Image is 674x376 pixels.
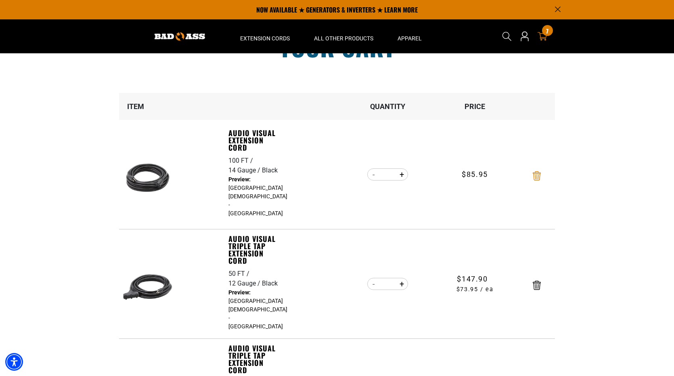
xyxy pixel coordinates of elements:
div: 100 FT [228,156,255,166]
summary: All Other Products [302,19,385,53]
a: Audio Visual Triple Tap Extension Cord [228,344,284,374]
a: Remove Audio Visual Extension Cord - 100 FT / 14 Gauge / Black [533,173,541,179]
span: All Other Products [314,35,373,42]
input: Quantity for Audio Visual Extension Cord [380,168,396,181]
span: Apparel [398,35,422,42]
img: Bad Ass Extension Cords [155,32,205,41]
span: Extension Cords [240,35,290,42]
input: Quantity for Audio Visual Triple Tap Extension Cord [380,277,396,291]
dd: [GEOGRAPHIC_DATA][DEMOGRAPHIC_DATA] - [GEOGRAPHIC_DATA] [228,288,284,331]
h1: Your cart [113,34,561,59]
div: Black [262,166,278,175]
a: Audio Visual Triple Tap Extension Cord [228,235,284,264]
summary: Extension Cords [228,19,302,53]
div: Accessibility Menu [5,353,23,371]
span: $147.90 [457,273,488,284]
div: 12 Gauge [228,279,262,288]
div: Black [262,279,278,288]
a: Audio Visual Extension Cord [228,129,284,151]
span: 7 [546,28,548,34]
img: black [122,152,173,203]
summary: Search [500,30,513,43]
th: Price [431,93,519,120]
div: 50 FT [228,269,251,279]
span: $73.95 / ea [432,285,518,294]
th: Item [119,93,228,120]
a: Remove Audio Visual Triple Tap Extension Cord - 50 FT / 12 Gauge / Black [533,282,541,288]
th: Quantity [344,93,431,120]
span: $85.95 [462,169,488,180]
img: black [122,262,173,313]
summary: Apparel [385,19,434,53]
div: 14 Gauge [228,166,262,175]
a: Open this option [518,19,531,53]
dd: [GEOGRAPHIC_DATA][DEMOGRAPHIC_DATA] - [GEOGRAPHIC_DATA] [228,175,284,218]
